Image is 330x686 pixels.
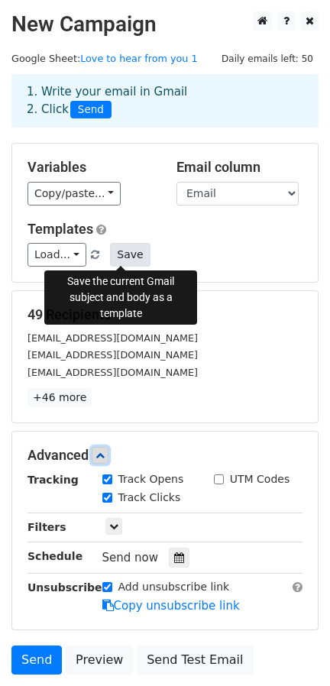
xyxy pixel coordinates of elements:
iframe: Chat Widget [254,613,330,686]
span: Daily emails left: 50 [216,50,319,67]
strong: Filters [27,521,66,533]
label: Add unsubscribe link [118,579,230,595]
small: Google Sheet: [11,53,198,64]
a: Copy unsubscribe link [102,599,240,613]
label: Track Clicks [118,490,181,506]
small: [EMAIL_ADDRESS][DOMAIN_NAME] [27,332,198,344]
label: UTM Codes [230,471,290,487]
a: Load... [27,243,86,267]
strong: Schedule [27,550,82,562]
strong: Tracking [27,474,79,486]
h5: Advanced [27,447,302,464]
h2: New Campaign [11,11,319,37]
a: Copy/paste... [27,182,121,205]
div: Save the current Gmail subject and body as a template [44,270,197,325]
a: Templates [27,221,93,237]
h5: 49 Recipients [27,306,302,323]
a: Send Test Email [137,646,253,675]
a: +46 more [27,388,92,407]
h5: Variables [27,159,154,176]
label: Track Opens [118,471,184,487]
strong: Unsubscribe [27,581,102,594]
div: 1. Write your email in Gmail 2. Click [15,83,315,118]
button: Save [110,243,150,267]
a: Daily emails left: 50 [216,53,319,64]
small: [EMAIL_ADDRESS][DOMAIN_NAME] [27,367,198,378]
h5: Email column [176,159,302,176]
a: Love to hear from you 1 [80,53,197,64]
span: Send now [102,551,159,565]
span: Send [70,101,112,119]
small: [EMAIL_ADDRESS][DOMAIN_NAME] [27,349,198,361]
a: Preview [66,646,133,675]
a: Send [11,646,62,675]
